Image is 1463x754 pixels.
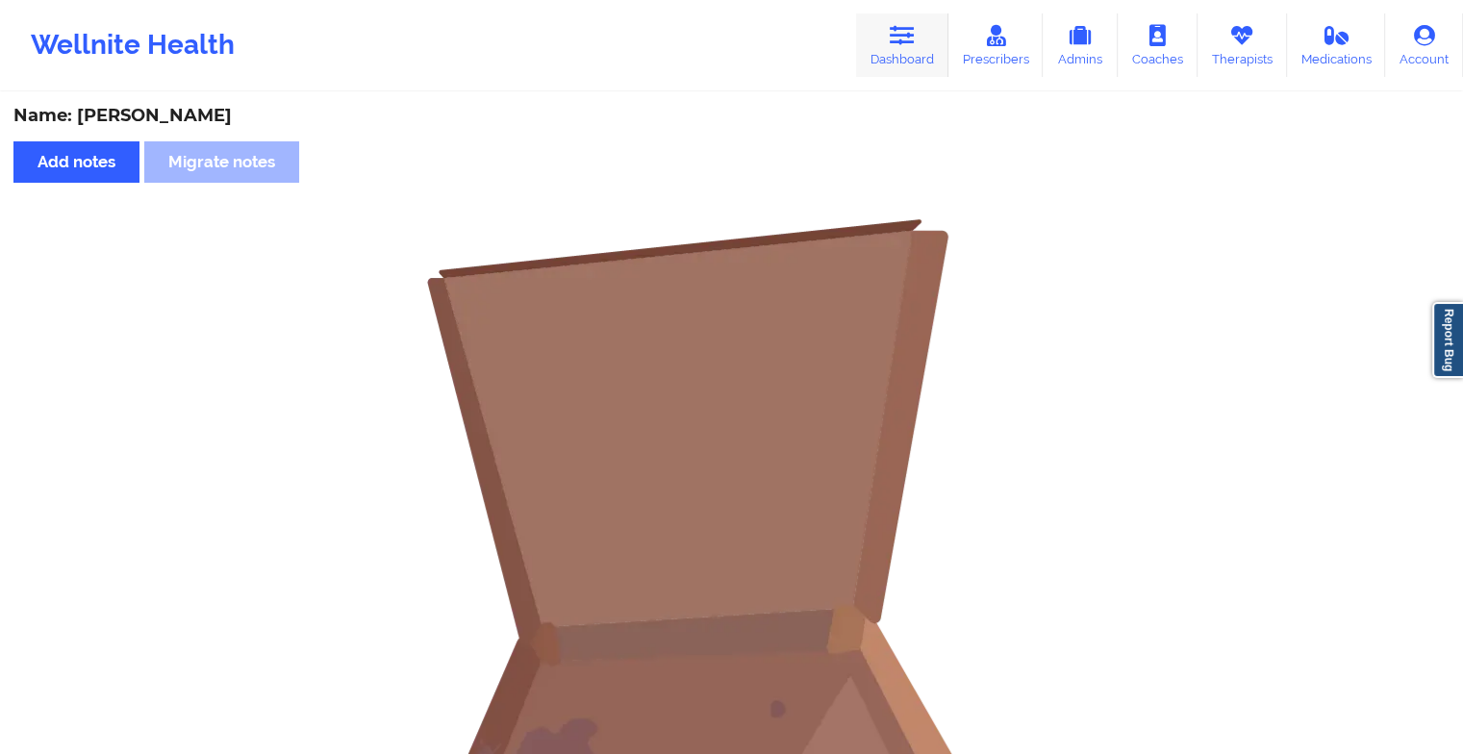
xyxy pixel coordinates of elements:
[1432,302,1463,378] a: Report Bug
[13,141,139,183] button: Add notes
[1043,13,1118,77] a: Admins
[13,105,1450,127] div: Name: [PERSON_NAME]
[1287,13,1386,77] a: Medications
[856,13,948,77] a: Dashboard
[1198,13,1287,77] a: Therapists
[1385,13,1463,77] a: Account
[1118,13,1198,77] a: Coaches
[948,13,1044,77] a: Prescribers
